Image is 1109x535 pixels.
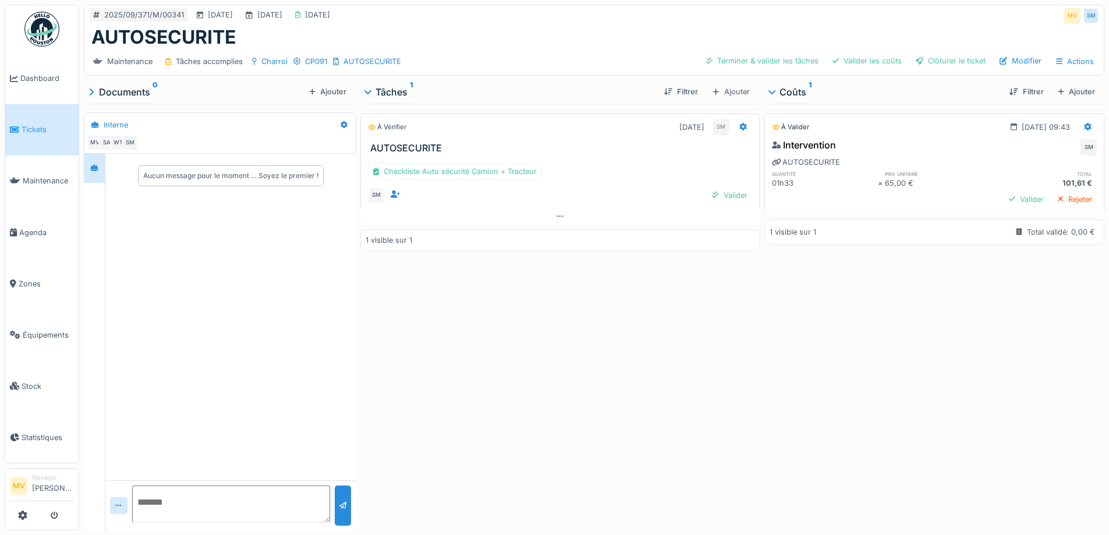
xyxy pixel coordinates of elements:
span: Dashboard [20,73,74,84]
div: WT [110,134,126,151]
div: Aucun message pour le moment … Soyez le premier ! [143,171,318,181]
span: Stock [22,381,74,392]
div: À vérifier [368,122,406,132]
a: Dashboard [5,53,79,104]
div: 65,00 € [885,178,991,189]
div: Actions [1051,53,1099,70]
div: SM [1083,8,1099,24]
span: Zones [19,278,74,289]
div: [DATE] [305,9,330,20]
div: Ajouter [707,83,754,100]
div: Documents [88,85,304,99]
div: SM [122,134,138,151]
div: SM [713,119,729,135]
div: Checkliste Auto sécurité Camion + Tracteur [368,163,542,180]
h6: prix unitaire [885,170,991,178]
div: Filtrer [1005,84,1048,100]
div: MV [87,134,103,151]
a: MV Manager[PERSON_NAME] [10,473,74,501]
a: Statistiques [5,412,79,463]
div: Manager [32,473,74,482]
sup: 0 [153,85,158,99]
span: Tickets [22,124,74,135]
div: Tâches accomplies [176,56,243,67]
div: Modifier [995,53,1046,69]
sup: 1 [410,85,413,99]
div: SM [368,187,384,203]
div: [DATE] 09:43 [1022,122,1070,133]
h1: AUTOSECURITE [91,26,236,48]
h6: total [991,170,1097,178]
div: AUTOSECURITE [772,157,840,168]
div: Valider [707,187,752,203]
div: Tâches [365,85,655,99]
div: Terminer & valider les tâches [701,53,823,69]
a: Zones [5,258,79,309]
sup: 1 [809,85,812,99]
div: Coûts [769,85,1001,99]
div: 101,61 € [991,178,1097,189]
div: Valider les coûts [828,53,906,69]
span: Statistiques [22,432,74,443]
div: Intervention [772,138,836,152]
div: À valider [772,122,809,132]
div: [DATE] [257,9,282,20]
div: 01h33 [772,178,878,189]
div: [DATE] [208,9,233,20]
div: Ajouter [1053,84,1100,100]
div: [DATE] [679,122,704,133]
a: Stock [5,360,79,412]
div: MV [1064,8,1080,24]
h3: AUTOSECURITE [370,143,754,154]
div: Clôturer le ticket [911,53,990,69]
div: 2025/09/371/M/00341 [104,9,184,20]
div: Ajouter [304,84,351,100]
div: SA [98,134,115,151]
h6: quantité [772,170,878,178]
div: Charroi [261,56,288,67]
div: Maintenance [107,56,153,67]
a: Maintenance [5,155,79,207]
span: Maintenance [23,175,74,186]
div: Total validé: 0,00 € [1027,226,1095,238]
div: 1 visible sur 1 [366,235,412,246]
span: Équipements [23,329,74,341]
div: CP091 [305,56,327,67]
span: Agenda [19,227,74,238]
a: Tickets [5,104,79,155]
div: Interne [104,119,128,130]
div: Filtrer [660,84,703,100]
div: SM [1080,139,1097,155]
div: Valider [1004,192,1048,207]
img: Badge_color-CXgf-gQk.svg [24,12,59,47]
a: Agenda [5,207,79,258]
li: MV [10,477,27,495]
div: AUTOSECURITE [343,56,401,67]
a: Équipements [5,309,79,360]
li: [PERSON_NAME] [32,473,74,498]
div: × [878,178,885,189]
div: 1 visible sur 1 [770,226,816,238]
div: Rejeter [1053,192,1097,207]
